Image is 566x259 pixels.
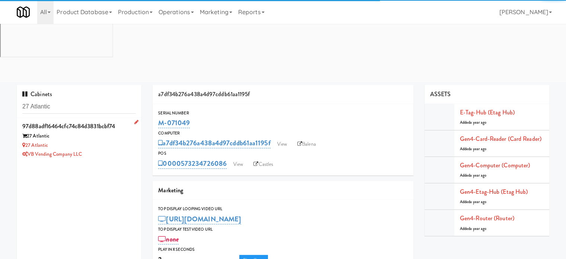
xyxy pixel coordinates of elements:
[158,226,408,233] div: Top Display Test Video Url
[22,90,52,98] span: Cabinets
[460,214,514,222] a: Gen4-router (Router)
[460,187,528,196] a: Gen4-etag-hub (Etag Hub)
[22,100,136,114] input: Search cabinets
[158,118,190,128] a: M-071049
[460,135,541,143] a: Gen4-card-reader (Card Reader)
[158,234,179,244] a: none
[470,173,486,178] span: a year ago
[17,6,30,19] img: Micromart
[153,85,413,104] div: a7df34b276a438a4d97cddb61aa1195f
[460,120,487,125] span: Added
[22,151,82,158] a: VB Vending Company LLC
[460,161,530,170] a: Gen4-computer (Computer)
[470,146,486,152] span: a year ago
[158,158,227,169] a: 0000573234726086
[274,139,291,150] a: View
[22,121,136,132] div: 97d88adf16464cfc74c84d3831bcbf74
[470,226,486,231] span: a year ago
[158,130,408,137] div: Computer
[470,199,486,205] span: a year ago
[430,90,451,98] span: ASSETS
[250,159,277,170] a: Castles
[22,142,48,149] a: 27 Atlantic
[158,150,408,157] div: POS
[22,132,136,141] div: 27 Atlantic
[158,205,408,213] div: Top Display Looping Video Url
[294,139,320,150] a: Balena
[158,186,183,195] span: Marketing
[460,226,487,231] span: Added
[470,120,486,125] span: a year ago
[158,110,408,117] div: Serial Number
[460,146,487,152] span: Added
[230,159,247,170] a: View
[460,173,487,178] span: Added
[460,108,515,117] a: E-tag-hub (Etag Hub)
[460,199,487,205] span: Added
[158,214,241,224] a: [URL][DOMAIN_NAME]
[17,118,141,162] li: 97d88adf16464cfc74c84d3831bcbf7427 Atlantic 27 AtlanticVB Vending Company LLC
[158,138,270,148] a: a7df34b276a438a4d97cddb61aa1195f
[158,246,408,253] div: Play in X seconds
